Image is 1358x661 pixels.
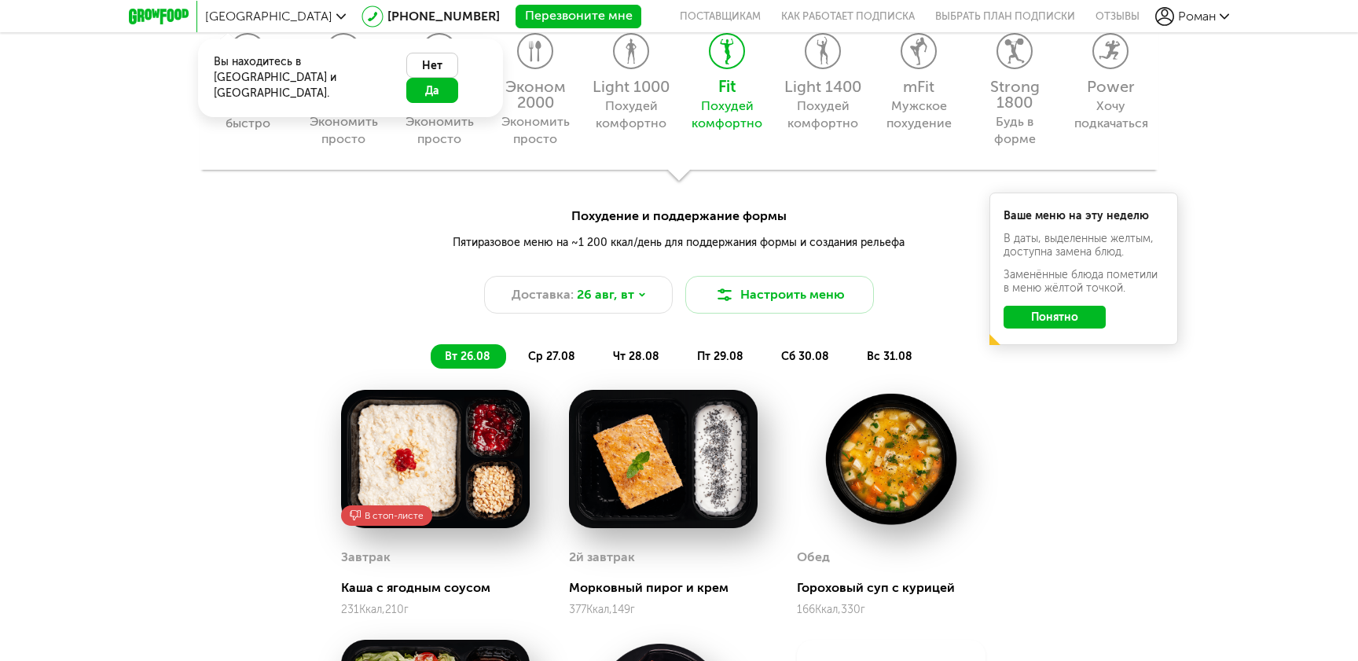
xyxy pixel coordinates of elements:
div: Вы находитесь в [GEOGRAPHIC_DATA] и [GEOGRAPHIC_DATA]. [214,54,387,101]
div: Экономить просто [499,113,571,148]
h3: Завтрак [341,549,391,564]
div: Похудей комфортно [787,97,858,132]
div: Будь в форме [978,113,1050,148]
span: [GEOGRAPHIC_DATA] [205,9,332,24]
span: г [404,603,409,616]
div: Экономить просто [403,113,475,148]
div: Light 1000 [591,79,671,94]
img: big_w77nsp6ZJU5rSIzz.png [569,390,758,528]
button: Настроить меню [685,276,874,314]
img: shadow-triangle.0b0aa4a.svg [665,169,693,188]
button: Перезвоните мне [516,5,641,28]
span: пт 29.08 [697,350,743,363]
span: сб 30.08 [781,350,829,363]
div: Заменённые блюда пометили в меню жёлтой точкой. [1004,268,1164,295]
div: Light 1400 [783,79,863,94]
div: 166 330 [797,603,985,616]
span: г [861,603,865,616]
div: Эконом 2000 [495,79,575,110]
span: г [630,603,635,616]
div: mFit [879,79,959,94]
img: big_TxNWCx8RgVDEWEc4.png [797,390,985,528]
div: Power [1070,79,1151,94]
div: Пятиразовое меню на ~1 200 ккал/день для поддержания формы и создания рельефа [258,234,1099,251]
div: Ваше меню на эту неделю [1004,209,1164,222]
div: Каша с ягодным соусом [341,580,530,595]
span: ср 27.08 [528,350,575,363]
span: вт 26.08 [445,350,490,363]
button: Понятно [1004,306,1106,329]
div: Хочу подкачаться [1074,97,1146,132]
div: 231 210 [341,603,530,616]
span: Ккал, [815,603,841,616]
span: Ккал, [586,603,612,616]
span: 26 авг, вт [577,285,634,304]
div: Похудей комфортно [691,97,762,132]
h3: 2й завтрак [569,549,635,564]
span: чт 28.08 [613,350,659,363]
button: Да [406,78,458,103]
div: Гороховый суп с курицей [797,580,985,595]
span: Доставка: [512,285,574,304]
div: Strong 1800 [974,79,1055,110]
a: [PHONE_NUMBER] [387,9,500,24]
span: вс 31.08 [867,350,912,363]
div: Fit [687,79,767,94]
h3: Обед [797,549,830,564]
div: В стоп-листе [341,505,432,526]
span: Роман [1178,9,1216,24]
div: В даты, выделенные желтым, доступна замена блюд. [1004,232,1164,259]
div: 377 149 [569,603,758,616]
div: Экономить просто [307,113,379,148]
div: Мужское похудение [883,97,954,132]
span: Ккал, [359,603,385,616]
div: Морковный пирог и крем [569,580,758,595]
img: big_jxPlLUqVmo6NnBxm.png [341,390,530,528]
button: Нет [406,53,458,78]
div: Похудей комфортно [595,97,666,132]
